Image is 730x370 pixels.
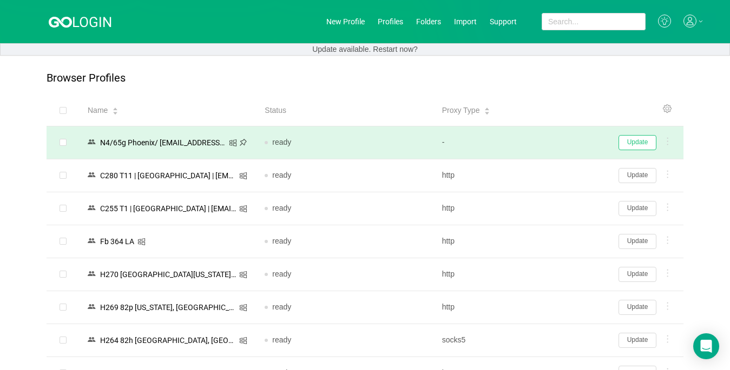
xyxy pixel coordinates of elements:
[97,201,239,216] div: C255 T1 | [GEOGRAPHIC_DATA] | [EMAIL_ADDRESS][DOMAIN_NAME]
[378,17,403,26] a: Profiles
[265,105,286,116] span: Status
[693,333,719,359] div: Open Intercom Messenger
[229,139,237,147] i: icon: windows
[619,300,656,315] button: Update
[97,267,239,281] div: Н270 [GEOGRAPHIC_DATA][US_STATE]/ [EMAIL_ADDRESS][DOMAIN_NAME]
[272,302,291,311] span: ready
[484,110,490,113] i: icon: caret-down
[272,171,291,179] span: ready
[239,205,247,213] i: icon: windows
[97,234,137,248] div: Fb 364 LA
[272,204,291,212] span: ready
[239,271,247,279] i: icon: windows
[433,258,610,291] td: http
[272,237,291,245] span: ready
[484,106,490,110] i: icon: caret-up
[239,304,247,312] i: icon: windows
[433,126,610,159] td: -
[619,234,656,249] button: Update
[619,267,656,282] button: Update
[433,324,610,357] td: socks5
[442,105,480,116] span: Proxy Type
[433,291,610,324] td: http
[619,135,656,150] button: Update
[416,17,441,26] a: Folders
[490,17,517,26] a: Support
[619,333,656,348] button: Update
[97,333,239,347] div: Н264 82h [GEOGRAPHIC_DATA], [GEOGRAPHIC_DATA]/ [EMAIL_ADDRESS][DOMAIN_NAME]
[239,138,247,146] i: icon: pushpin
[433,192,610,225] td: http
[272,270,291,278] span: ready
[272,335,291,344] span: ready
[97,300,239,314] div: Н269 82p [US_STATE], [GEOGRAPHIC_DATA]/ [EMAIL_ADDRESS][DOMAIN_NAME]
[326,17,365,26] a: New Profile
[619,201,656,216] button: Update
[272,138,291,146] span: ready
[454,17,477,26] a: Import
[112,106,119,113] div: Sort
[113,106,119,110] i: icon: caret-up
[137,238,146,246] i: icon: windows
[97,169,239,183] div: C280 T11 | [GEOGRAPHIC_DATA] | [EMAIL_ADDRESS][DOMAIN_NAME]
[239,172,247,180] i: icon: windows
[484,106,490,113] div: Sort
[47,72,126,84] p: Browser Profiles
[433,225,610,258] td: http
[113,110,119,113] i: icon: caret-down
[239,337,247,345] i: icon: windows
[619,168,656,183] button: Update
[88,105,108,116] span: Name
[97,136,229,150] div: N4/65g Phoenix/ [EMAIL_ADDRESS][DOMAIN_NAME]
[542,13,646,30] input: Search...
[433,159,610,192] td: http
